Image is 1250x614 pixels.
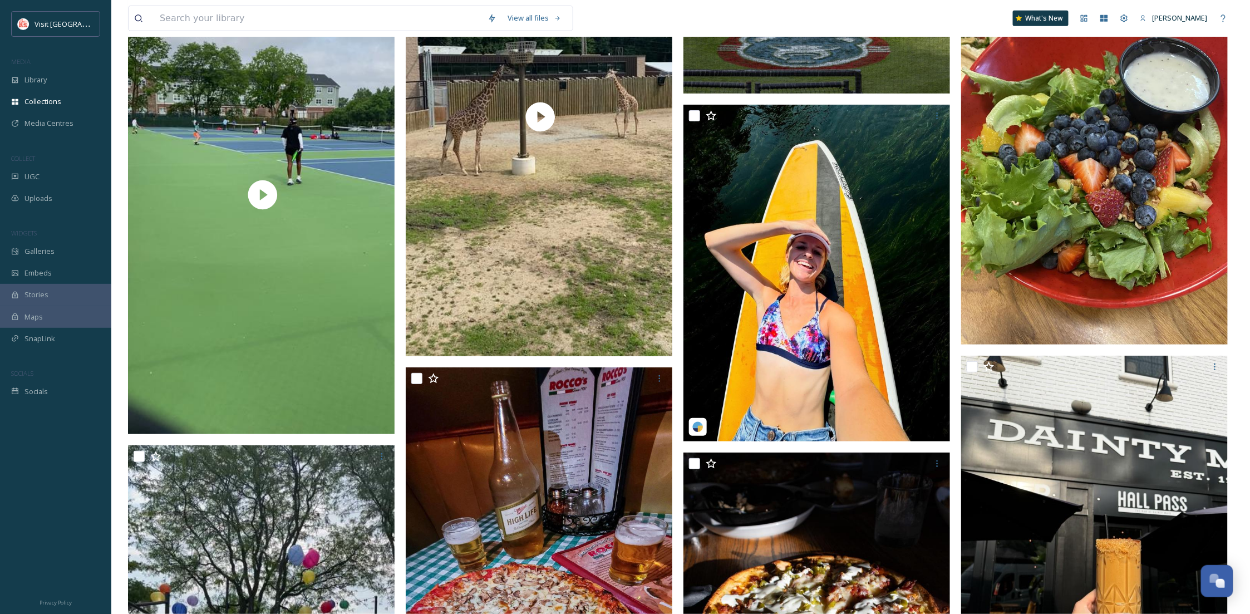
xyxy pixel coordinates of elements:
[24,246,55,257] span: Galleries
[24,268,52,278] span: Embeds
[24,75,47,85] span: Library
[35,18,121,29] span: Visit [GEOGRAPHIC_DATA]
[1134,7,1213,29] a: [PERSON_NAME]
[11,57,31,66] span: MEDIA
[1013,11,1069,26] a: What's New
[18,18,29,30] img: vsbm-stackedMISH_CMYKlogo2017.jpg
[24,193,52,204] span: Uploads
[502,7,567,29] a: View all files
[11,229,37,237] span: WIDGETS
[683,105,953,441] img: e0d70f00-032f-642f-dd62-200f1b4d866e.jpg
[40,599,72,606] span: Privacy Policy
[11,154,35,163] span: COLLECT
[24,96,61,107] span: Collections
[1153,13,1208,23] span: [PERSON_NAME]
[40,595,72,608] a: Privacy Policy
[1201,565,1233,597] button: Open Chat
[24,386,48,397] span: Socials
[24,333,55,344] span: SnapLink
[24,171,40,182] span: UGC
[692,421,703,433] img: snapsea-logo.png
[24,289,48,300] span: Stories
[24,312,43,322] span: Maps
[154,6,482,31] input: Search your library
[11,369,33,377] span: SOCIALS
[24,118,73,129] span: Media Centres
